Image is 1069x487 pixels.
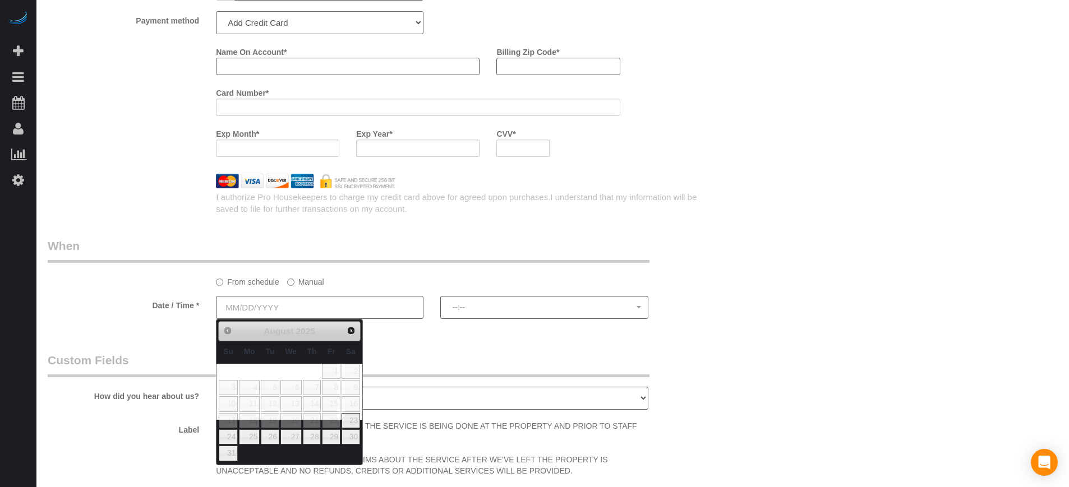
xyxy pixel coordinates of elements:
[244,347,255,356] span: Monday
[216,279,223,286] input: From schedule
[440,296,648,319] button: --:--
[1031,449,1058,476] div: Open Intercom Messenger
[219,380,238,395] span: 3
[48,238,649,263] legend: When
[287,279,294,286] input: Manual
[261,380,279,395] span: 5
[347,326,356,335] span: Next
[322,429,340,444] a: 29
[303,429,321,444] a: 28
[342,413,360,428] a: 23
[303,413,321,428] span: 21
[303,396,321,411] span: 14
[322,396,340,411] span: 15
[280,380,302,395] span: 6
[264,326,293,336] span: August
[342,396,360,411] span: 16
[280,396,302,411] span: 13
[219,446,238,461] a: 31
[266,347,275,356] span: Tuesday
[261,429,279,444] a: 26
[307,347,317,356] span: Thursday
[39,296,208,311] label: Date / Time *
[216,296,423,319] input: MM/DD/YYYY
[223,326,232,335] span: Prev
[342,429,360,444] a: 30
[39,420,208,435] label: Label
[496,43,559,58] label: Billing Zip Code
[328,347,335,356] span: Friday
[239,429,260,444] a: 25
[343,323,359,338] a: Next
[39,387,208,402] label: How did you hear about us?
[322,413,340,428] span: 22
[216,84,269,99] label: Card Number
[39,11,208,26] label: Payment method
[208,174,404,188] img: credit cards
[322,364,340,379] span: 1
[322,380,340,395] span: 8
[342,380,360,395] span: 9
[342,364,360,379] span: 2
[496,124,515,140] label: CVV
[7,11,29,27] img: Automaid Logo
[239,396,260,411] span: 11
[219,396,238,411] span: 10
[280,429,302,444] a: 27
[356,124,392,140] label: Exp Year
[219,429,238,444] a: 24
[239,413,260,428] span: 18
[261,396,279,411] span: 12
[452,303,636,312] span: --:--
[239,380,260,395] span: 4
[216,272,279,287] label: From schedule
[285,347,297,356] span: Wednesday
[346,347,356,356] span: Saturday
[219,413,238,428] span: 17
[208,191,712,215] div: I authorize Pro Housekeepers to charge my credit card above for agreed upon purchases.
[48,352,649,377] legend: Custom Fields
[296,326,315,336] span: 2025
[280,413,302,428] span: 20
[303,380,321,395] span: 7
[287,272,324,287] label: Manual
[223,347,233,356] span: Sunday
[216,124,259,140] label: Exp Month
[220,323,236,338] a: Prev
[216,43,287,58] label: Name On Account
[261,413,279,428] span: 19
